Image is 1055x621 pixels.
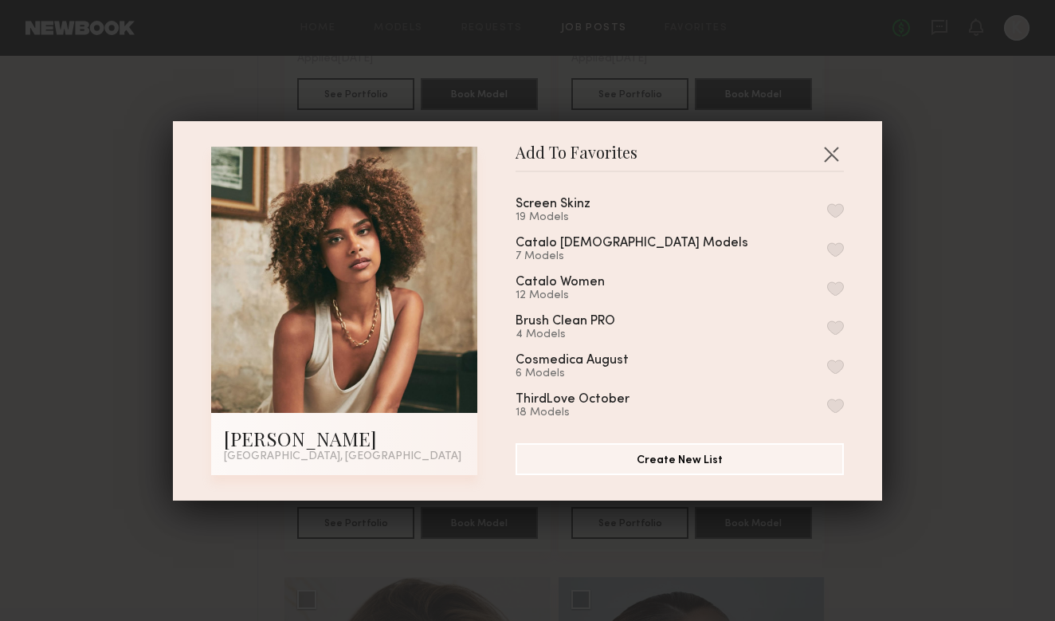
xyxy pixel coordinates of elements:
[516,211,629,224] div: 19 Models
[224,451,465,462] div: [GEOGRAPHIC_DATA], [GEOGRAPHIC_DATA]
[516,276,605,289] div: Catalo Women
[516,328,653,341] div: 4 Models
[516,367,667,380] div: 6 Models
[516,198,590,211] div: Screen Skinz
[516,443,844,475] button: Create New List
[516,147,637,171] span: Add To Favorites
[516,354,629,367] div: Cosmedica August
[516,407,668,419] div: 18 Models
[818,141,844,167] button: Close
[516,393,629,407] div: ThirdLove October
[516,315,615,328] div: Brush Clean PRO
[516,250,786,263] div: 7 Models
[224,426,465,451] div: [PERSON_NAME]
[516,237,748,250] div: Catalo [DEMOGRAPHIC_DATA] Models
[516,289,643,302] div: 12 Models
